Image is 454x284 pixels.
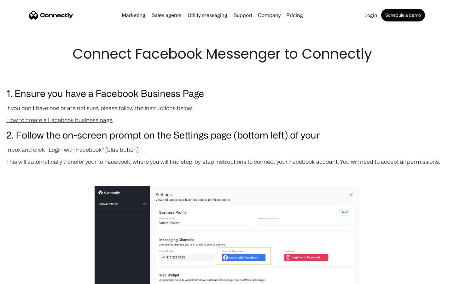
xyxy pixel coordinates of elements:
p: Inbox and click "Login with Facebook" [blue button] [6,145,448,154]
aside: Language selected: English [6,273,38,282]
a: Pricing [284,13,306,18]
a: Support [231,13,255,18]
p: If you don't have one or are not sure, please follow the instructions below. [6,104,448,112]
a: Utility messaging [185,13,230,18]
p: This will automatically transfer your to Facebook, where you will find step-by-step instructions ... [6,157,448,166]
p: ‍ [6,169,448,178]
a: Login [362,13,380,18]
h1: Connect Facebook Messenger to Connectly [73,44,381,64]
h3: 2. Follow the on-screen prompt on the Settings page (bottom left) of your [6,127,448,142]
a: Schedule a demo [381,9,425,21]
h3: 1. Ensure you have a Facebook Business Page [6,86,448,100]
a: Marketing [119,13,148,18]
div: Company [258,11,281,20]
ul: Language list [13,273,38,282]
a: Sales agents [149,13,184,18]
a: How to create a Facebook business page [6,117,113,123]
